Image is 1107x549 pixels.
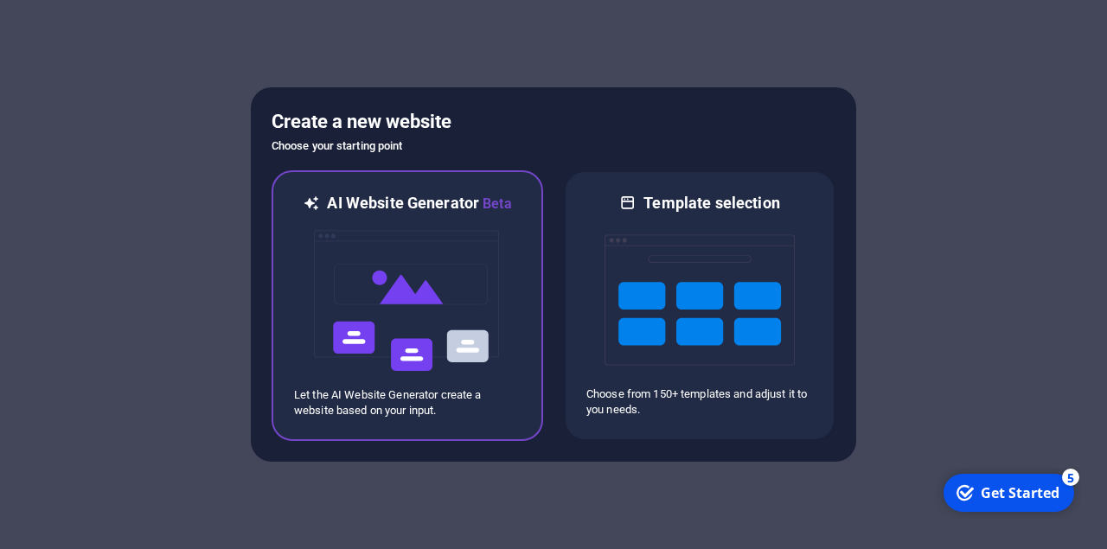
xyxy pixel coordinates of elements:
h6: Choose your starting point [272,136,835,156]
img: ai [312,214,502,387]
h5: Create a new website [272,108,835,136]
h6: AI Website Generator [327,193,511,214]
div: Get Started [47,16,125,35]
div: Template selectionChoose from 150+ templates and adjust it to you needs. [564,170,835,441]
p: Let the AI Website Generator create a website based on your input. [294,387,521,418]
p: Choose from 150+ templates and adjust it to you needs. [586,386,813,418]
div: AI Website GeneratorBetaaiLet the AI Website Generator create a website based on your input. [272,170,543,441]
h6: Template selection [643,193,779,214]
span: Beta [479,195,512,212]
div: Get Started 5 items remaining, 0% complete [10,7,140,45]
div: 5 [128,2,145,19]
